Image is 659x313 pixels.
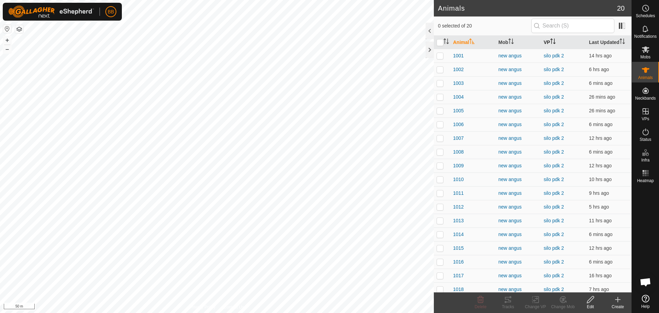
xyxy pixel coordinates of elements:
div: new angus [498,80,538,87]
span: 3 Oct 2025, 6:31 am [589,80,612,86]
div: Edit [577,304,604,310]
span: Heatmap [637,179,654,183]
button: – [3,45,11,53]
a: silo pdk 2 [544,287,564,292]
span: Status [639,137,651,142]
input: Search (S) [531,19,614,33]
span: Schedules [636,14,655,18]
a: silo pdk 2 [544,232,564,237]
span: 1011 [453,190,464,197]
span: 3 Oct 2025, 1:01 am [589,204,609,210]
span: Mobs [640,55,650,59]
span: 1013 [453,217,464,224]
div: new angus [498,121,538,128]
span: 1002 [453,66,464,73]
th: VP [541,36,586,49]
span: 1017 [453,272,464,279]
span: 1012 [453,203,464,211]
span: 1009 [453,162,464,169]
div: new angus [498,245,538,252]
a: silo pdk 2 [544,53,564,58]
span: 1006 [453,121,464,128]
p-sorticon: Activate to sort [620,40,625,45]
span: 20 [617,3,625,13]
a: silo pdk 2 [544,67,564,72]
span: 2 Oct 2025, 8:01 pm [589,177,612,182]
div: new angus [498,190,538,197]
p-sorticon: Activate to sort [469,40,475,45]
span: 2 Oct 2025, 11:41 pm [589,67,609,72]
div: Tracks [494,304,522,310]
div: Create [604,304,632,310]
span: 1018 [453,286,464,293]
div: Open chat [635,272,656,292]
span: Notifications [634,34,657,38]
th: Animal [450,36,496,49]
div: new angus [498,217,538,224]
a: Help [632,292,659,311]
span: 2 Oct 2025, 6:31 pm [589,163,612,168]
a: silo pdk 2 [544,245,564,251]
span: 2 Oct 2025, 1:51 pm [589,273,612,278]
a: silo pdk 2 [544,273,564,278]
div: new angus [498,176,538,183]
a: silo pdk 2 [544,163,564,168]
button: Reset Map [3,25,11,33]
span: 2 Oct 2025, 6:31 pm [589,135,612,141]
a: silo pdk 2 [544,177,564,182]
div: new angus [498,231,538,238]
span: 3 Oct 2025, 6:31 am [589,232,612,237]
a: silo pdk 2 [544,108,564,113]
span: 3 Oct 2025, 6:31 am [589,259,612,265]
span: 1005 [453,107,464,114]
th: Last Updated [586,36,632,49]
p-sorticon: Activate to sort [443,40,449,45]
div: Change Mob [549,304,577,310]
a: silo pdk 2 [544,80,564,86]
div: new angus [498,286,538,293]
span: BB [108,8,114,15]
a: silo pdk 2 [544,94,564,100]
span: 3 Oct 2025, 6:31 am [589,122,612,127]
span: VPs [641,117,649,121]
div: new angus [498,162,538,169]
span: Infra [641,158,649,162]
div: new angus [498,93,538,101]
th: Mob [496,36,541,49]
span: 0 selected of 20 [438,22,531,30]
div: new angus [498,66,538,73]
div: Change VP [522,304,549,310]
span: 1010 [453,176,464,183]
button: Map Layers [15,25,23,33]
p-sorticon: Activate to sort [508,40,514,45]
span: 2 Oct 2025, 11:21 pm [589,287,609,292]
div: new angus [498,258,538,266]
div: new angus [498,135,538,142]
p-sorticon: Activate to sort [550,40,556,45]
img: Gallagher Logo [8,5,94,18]
div: new angus [498,52,538,59]
span: Delete [475,304,487,309]
a: silo pdk 2 [544,190,564,196]
span: 1016 [453,258,464,266]
a: silo pdk 2 [544,204,564,210]
a: silo pdk 2 [544,149,564,155]
span: 3 Oct 2025, 6:11 am [589,94,615,100]
span: 2 Oct 2025, 6:51 pm [589,218,612,223]
a: Privacy Policy [190,304,216,310]
button: + [3,36,11,44]
div: new angus [498,148,538,156]
span: 2 Oct 2025, 6:31 pm [589,245,612,251]
span: 1014 [453,231,464,238]
span: Neckbands [635,96,656,100]
a: silo pdk 2 [544,218,564,223]
div: new angus [498,107,538,114]
a: silo pdk 2 [544,259,564,265]
span: 3 Oct 2025, 6:11 am [589,108,615,113]
a: Contact Us [224,304,244,310]
span: 1003 [453,80,464,87]
span: 1004 [453,93,464,101]
a: silo pdk 2 [544,135,564,141]
span: 2 Oct 2025, 9:01 pm [589,190,609,196]
h2: Animals [438,4,617,12]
